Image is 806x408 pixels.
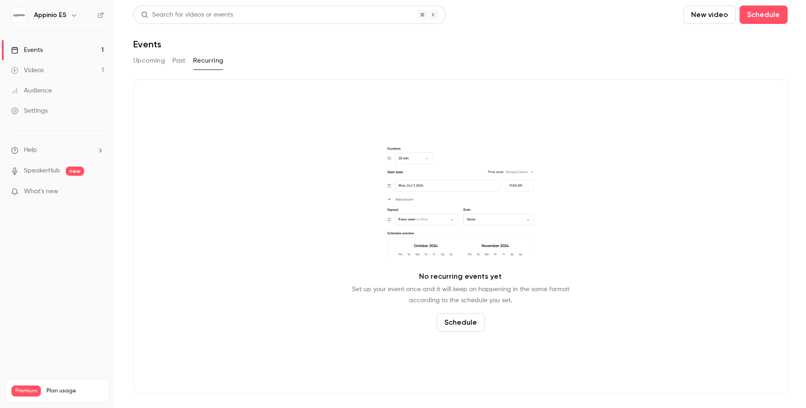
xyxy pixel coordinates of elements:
[133,53,165,68] button: Upcoming
[172,53,186,68] button: Past
[24,166,60,176] a: SpeakerHub
[193,53,224,68] button: Recurring
[11,145,104,155] li: help-dropdown-opener
[683,6,736,24] button: New video
[24,145,37,155] span: Help
[46,387,103,395] span: Plan usage
[24,187,58,196] span: What's new
[34,11,67,20] h6: Appinio ES
[419,271,502,282] p: No recurring events yet
[66,167,84,176] span: new
[437,313,485,332] button: Schedule
[352,284,569,306] p: Set up your event once and it will keep on happening in the same format according to the schedule...
[11,46,43,55] div: Events
[141,10,233,20] div: Search for videos or events
[11,8,26,23] img: Appinio ES
[739,6,788,24] button: Schedule
[133,39,161,50] h1: Events
[11,86,52,95] div: Audience
[11,385,41,397] span: Premium
[11,66,44,75] div: Videos
[11,106,48,115] div: Settings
